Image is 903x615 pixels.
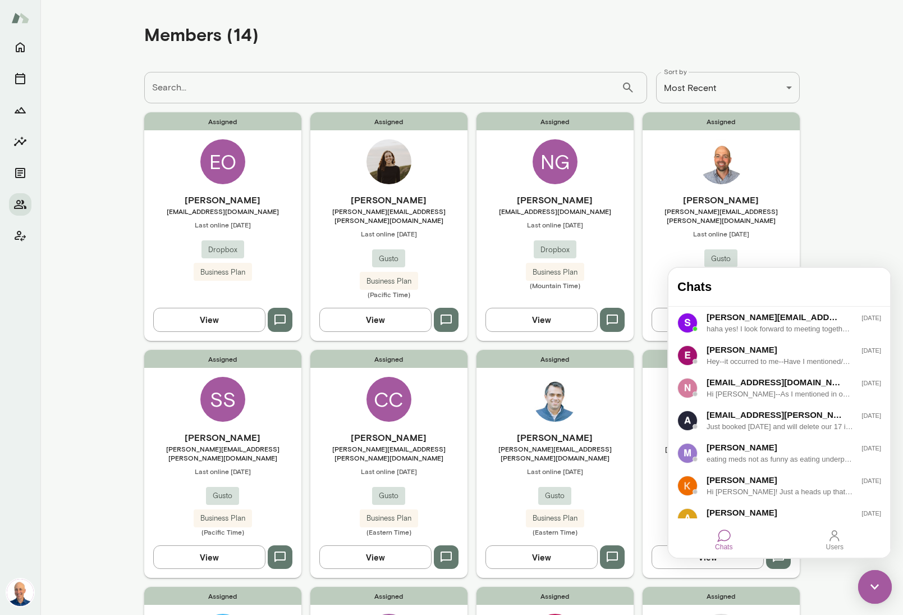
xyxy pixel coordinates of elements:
span: Last online [DATE] [144,220,301,229]
span: (Eastern Time) [476,527,634,536]
img: Travis Anderson [699,139,744,184]
button: View [319,545,432,569]
span: Assigned [144,587,301,605]
div: [PERSON_NAME] [38,239,173,251]
button: View [319,308,432,331]
div: Users [159,261,173,275]
span: [PERSON_NAME][EMAIL_ADDRESS][PERSON_NAME][DOMAIN_NAME] [310,444,467,462]
span: Assigned [643,587,800,605]
span: [DATE] [173,177,213,184]
button: Client app [9,225,31,247]
span: [EMAIL_ADDRESS][DOMAIN_NAME] [643,444,800,453]
button: Home [9,36,31,58]
span: Assigned [643,350,800,368]
button: Documents [9,162,31,184]
span: Gusto [372,253,405,265]
span: Gusto [704,253,737,265]
button: View [652,308,764,331]
span: Last online [DATE] [476,220,634,229]
span: Business Plan [360,276,418,287]
div: SS [200,377,245,422]
span: [DATE] [173,210,213,216]
div: [PERSON_NAME][EMAIL_ADDRESS][PERSON_NAME][DOMAIN_NAME] [38,43,173,56]
span: Business Plan [360,513,418,524]
span: Assigned [310,587,467,605]
h6: [PERSON_NAME] [643,431,800,444]
span: [DATE] [173,112,213,119]
span: (Eastern Time) [310,527,467,536]
button: View [153,545,265,569]
div: haha yes! I look forward to meeting together! I've set up some time [38,56,185,67]
span: Last online [DATE] [310,467,467,476]
span: [DATE] [173,145,213,151]
span: Gusto [538,490,571,502]
span: Dropbox [201,244,244,256]
div: NG [533,139,577,184]
span: (Pacific Time) [144,527,301,536]
img: Mento [11,7,29,29]
span: [PERSON_NAME][EMAIL_ADDRESS][PERSON_NAME][DOMAIN_NAME] [476,444,634,462]
img: data:image/png;base64,iVBORw0KGgoAAAANSUhEUgAAAMgAAADICAYAAACtWK6eAAAAAXNSR0IArs4c6QAABxZJREFUeF7... [9,78,29,98]
div: Chats [49,261,62,275]
button: Growth Plan [9,99,31,121]
span: (Eastern Time) [643,290,800,299]
span: (Pacific Time) [310,290,467,299]
span: Last online [DATE] [310,229,467,238]
span: Business Plan [194,513,252,524]
h6: [PERSON_NAME] [310,431,467,444]
span: Last online [DATE] [643,229,800,238]
button: View [153,308,265,331]
div: Hi [PERSON_NAME]--As I mentioned in our meeting [DATE], I've shared two documents with you. The f... [38,121,185,132]
div: [EMAIL_ADDRESS][PERSON_NAME][DOMAIN_NAME] [38,141,173,153]
span: Assigned [643,112,800,130]
button: View [485,545,598,569]
span: Assigned [476,587,634,605]
div: [PERSON_NAME] [38,206,173,218]
span: [DATE] [173,243,213,249]
div: Chats [47,275,64,283]
h6: [PERSON_NAME] [643,193,800,207]
h6: [PERSON_NAME] [310,193,467,207]
span: Last online [DATE] [144,467,301,476]
span: Gusto [372,490,405,502]
div: [PERSON_NAME] [38,76,173,88]
button: Members [9,193,31,216]
span: Last online [DATE] [476,467,634,476]
button: View [485,308,598,331]
img: Eric Jester [533,377,577,422]
span: [PERSON_NAME][EMAIL_ADDRESS][PERSON_NAME][DOMAIN_NAME] [144,444,301,462]
span: [EMAIL_ADDRESS][DOMAIN_NAME] [144,207,301,216]
div: [PERSON_NAME] [38,174,173,186]
img: data:image/png;base64,iVBORw0KGgoAAAANSUhEUgAAAMgAAADICAYAAACtWK6eAAAAAXNSR0IArs4c6QAADkVJREFUeF7... [9,175,29,195]
h4: Members (14) [144,24,259,45]
h6: [PERSON_NAME] [476,431,634,444]
span: Last online [DATE] [643,458,800,467]
span: [PERSON_NAME][EMAIL_ADDRESS][PERSON_NAME][DOMAIN_NAME] [310,207,467,225]
div: Most Recent [656,72,800,103]
img: data:image/png;base64,iVBORw0KGgoAAAANSUhEUgAAAMgAAADICAYAAACtWK6eAAAAAXNSR0IArs4c6QAADi9JREFUeF7... [9,143,29,163]
span: Business Plan [194,267,252,278]
div: Hi [PERSON_NAME]! Just a heads up that I will be on vacation for our scheduled 9/15 session. I en... [38,218,185,230]
button: Insights [9,130,31,153]
span: Business Plan [526,267,584,278]
span: Assigned [310,112,467,130]
img: https://mento-space.nyc3.digitaloceanspaces.com/profiles/cln3fkxi1000r0rrt18qg8x3a.png [9,208,29,228]
label: Sort by [664,67,687,76]
span: Gusto [206,490,239,502]
img: Sarah Jacobson [366,139,411,184]
img: data:image/png;base64,iVBORw0KGgoAAAANSUhEUgAAAMgAAADICAYAAACtWK6eAAAAAXNSR0IArs4c6QAAD3hJREFUeF7... [9,45,29,65]
div: EO [200,139,245,184]
span: Assigned [476,112,634,130]
span: [DATE] [173,47,213,53]
span: [DATE] [173,80,213,86]
button: Sessions [9,67,31,90]
div: eating meds not as funny as eating underpants (which our dog used to do). Glad he's ok [38,186,185,197]
span: (Pacific Time) [643,518,800,527]
h6: [PERSON_NAME] [144,431,301,444]
span: [EMAIL_ADDRESS][DOMAIN_NAME] [476,207,634,216]
span: Assigned [144,350,301,368]
div: Just booked [DATE] and will delete our 17 invite. Thank you! [38,153,185,165]
span: Assigned [476,350,634,368]
span: Assigned [310,350,467,368]
img: Mark Lazen [7,579,34,606]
